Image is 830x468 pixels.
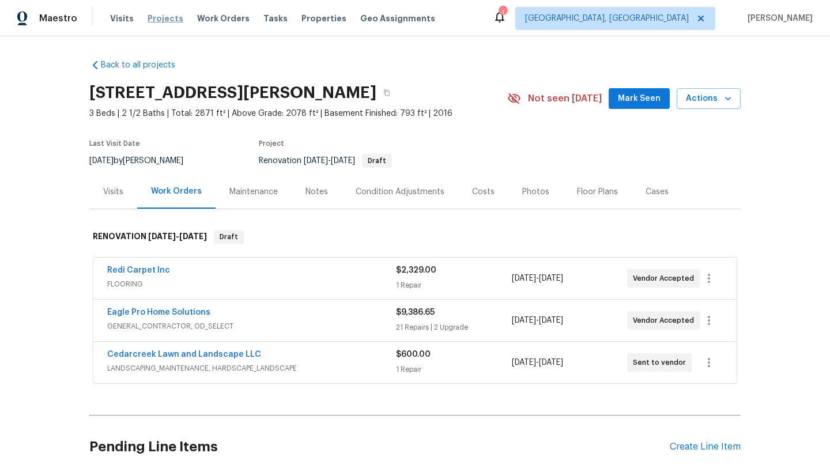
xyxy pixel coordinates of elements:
span: Maestro [39,13,77,24]
span: LANDSCAPING_MAINTENANCE, HARDSCAPE_LANDSCAPE [107,363,396,374]
span: $2,329.00 [396,266,436,274]
span: [GEOGRAPHIC_DATA], [GEOGRAPHIC_DATA] [525,13,689,24]
span: Renovation [259,157,392,165]
span: Vendor Accepted [633,315,699,326]
div: Photos [522,186,549,198]
span: [DATE] [512,358,536,367]
a: Redi Carpet Inc [107,266,170,274]
span: Properties [301,13,346,24]
div: Costs [472,186,495,198]
div: Notes [305,186,328,198]
div: Work Orders [151,186,202,197]
div: Floor Plans [577,186,618,198]
span: Geo Assignments [360,13,435,24]
div: Maintenance [229,186,278,198]
span: Sent to vendor [633,357,691,368]
span: [DATE] [539,274,563,282]
a: Back to all projects [89,59,200,71]
span: - [512,357,563,368]
span: [DATE] [179,232,207,240]
span: Last Visit Date [89,140,140,147]
span: [DATE] [512,316,536,324]
span: $600.00 [396,350,431,358]
span: [DATE] [331,157,355,165]
span: [DATE] [512,274,536,282]
span: - [304,157,355,165]
div: RENOVATION [DATE]-[DATE]Draft [89,218,741,255]
span: $9,386.65 [396,308,435,316]
span: Draft [215,231,243,243]
div: 1 Repair [396,364,511,375]
span: Not seen [DATE] [528,93,602,104]
span: [DATE] [539,316,563,324]
div: 1 [499,7,507,18]
span: [DATE] [148,232,176,240]
span: GENERAL_CONTRACTOR, OD_SELECT [107,320,396,332]
div: Condition Adjustments [356,186,444,198]
span: FLOORING [107,278,396,290]
div: by [PERSON_NAME] [89,154,197,168]
a: Eagle Pro Home Solutions [107,308,210,316]
div: Create Line Item [670,441,741,452]
button: Copy Address [376,82,397,103]
span: Draft [363,157,391,164]
span: Mark Seen [618,92,661,106]
span: 3 Beds | 2 1/2 Baths | Total: 2871 ft² | Above Grade: 2078 ft² | Basement Finished: 793 ft² | 2016 [89,108,507,119]
span: Work Orders [197,13,250,24]
span: Tasks [263,14,288,22]
span: [DATE] [539,358,563,367]
span: Projects [148,13,183,24]
div: Cases [646,186,669,198]
button: Mark Seen [609,88,670,110]
span: [DATE] [89,157,114,165]
span: Project [259,140,284,147]
div: Visits [103,186,123,198]
span: - [148,232,207,240]
a: Cedarcreek Lawn and Landscape LLC [107,350,261,358]
h6: RENOVATION [93,230,207,244]
span: [DATE] [304,157,328,165]
h2: [STREET_ADDRESS][PERSON_NAME] [89,87,376,99]
span: Vendor Accepted [633,273,699,284]
span: [PERSON_NAME] [743,13,813,24]
span: - [512,315,563,326]
div: 21 Repairs | 2 Upgrade [396,322,511,333]
span: Visits [110,13,134,24]
span: Actions [686,92,731,106]
span: - [512,273,563,284]
button: Actions [677,88,741,110]
div: 1 Repair [396,280,511,291]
